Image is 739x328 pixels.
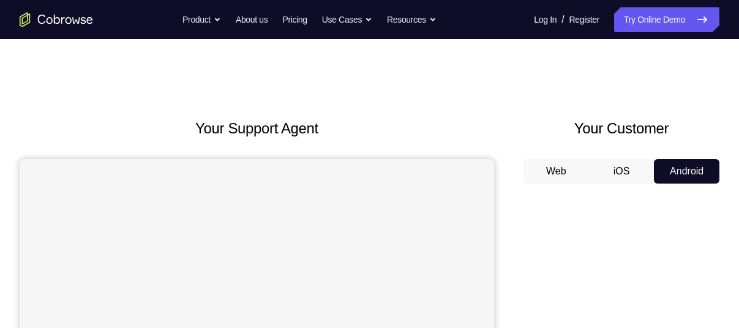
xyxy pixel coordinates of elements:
a: Register [569,7,599,32]
button: iOS [589,159,655,184]
button: Product [182,7,221,32]
a: Go to the home page [20,12,93,27]
a: About us [236,7,268,32]
span: / [561,12,564,27]
h2: Your Customer [523,117,719,140]
button: Web [523,159,589,184]
button: Android [654,159,719,184]
a: Try Online Demo [614,7,719,32]
button: Resources [387,7,437,32]
a: Pricing [282,7,307,32]
a: Log In [534,7,557,32]
button: Use Cases [322,7,372,32]
h2: Your Support Agent [20,117,494,140]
